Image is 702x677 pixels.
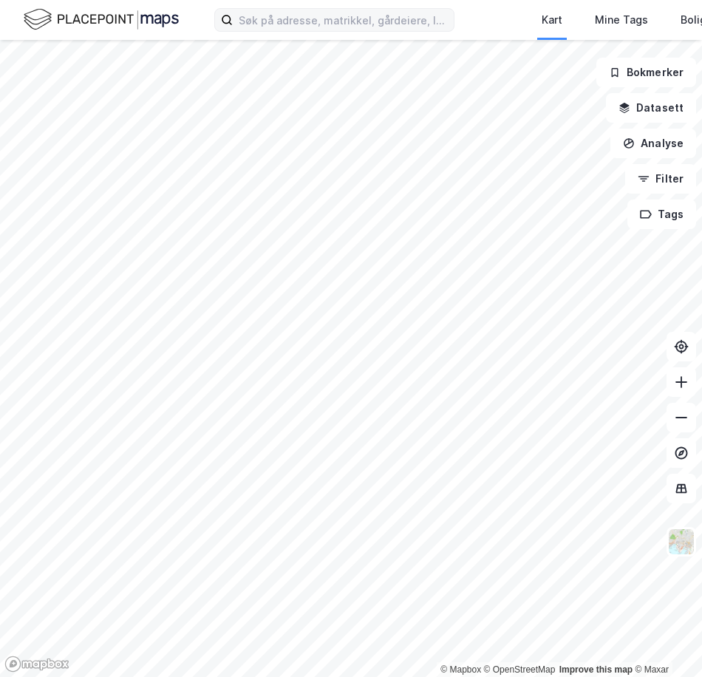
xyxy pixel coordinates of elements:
div: Kart [542,11,562,29]
button: Tags [627,200,696,229]
button: Analyse [610,129,696,158]
div: Mine Tags [595,11,648,29]
a: Mapbox homepage [4,656,69,673]
a: Mapbox [440,664,481,675]
a: OpenStreetMap [484,664,556,675]
iframe: Chat Widget [628,606,702,677]
button: Filter [625,164,696,194]
input: Søk på adresse, matrikkel, gårdeiere, leietakere eller personer [233,9,454,31]
img: logo.f888ab2527a4732fd821a326f86c7f29.svg [24,7,179,33]
img: Z [667,528,695,556]
a: Improve this map [559,664,633,675]
button: Bokmerker [596,58,696,87]
button: Datasett [606,93,696,123]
